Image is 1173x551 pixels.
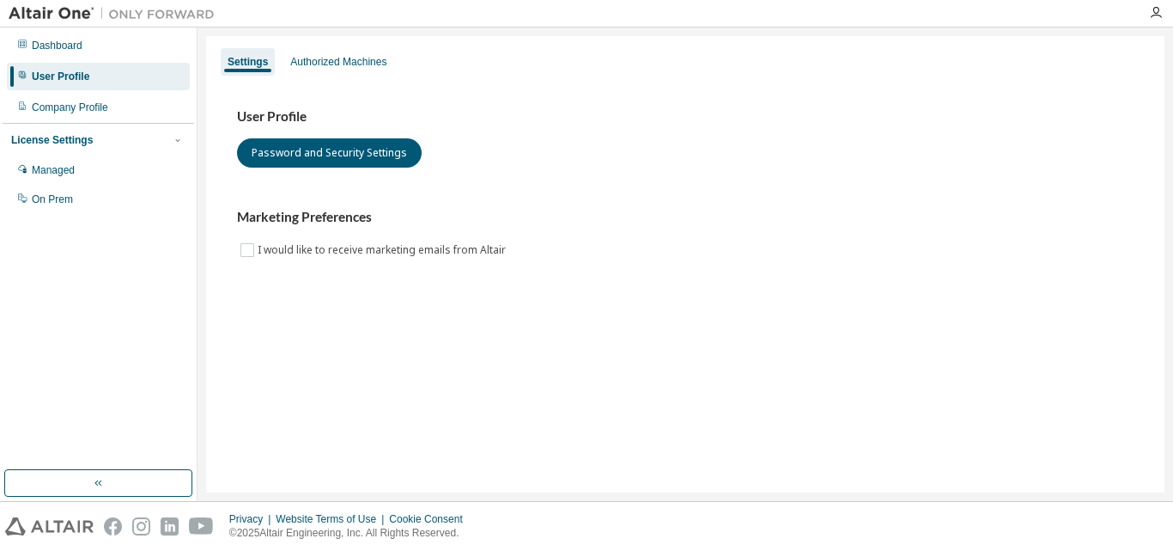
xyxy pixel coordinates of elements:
label: I would like to receive marketing emails from Altair [258,240,509,260]
img: altair_logo.svg [5,517,94,536]
div: License Settings [11,133,93,147]
div: Company Profile [32,101,108,114]
div: Cookie Consent [389,512,472,526]
p: © 2025 Altair Engineering, Inc. All Rights Reserved. [229,526,473,541]
img: facebook.svg [104,517,122,536]
button: Password and Security Settings [237,138,422,168]
div: Dashboard [32,39,82,52]
h3: User Profile [237,108,1133,126]
img: instagram.svg [132,517,150,536]
h3: Marketing Preferences [237,209,1133,226]
img: youtube.svg [189,517,214,536]
div: Website Terms of Use [276,512,389,526]
div: Managed [32,163,75,177]
div: User Profile [32,70,89,83]
img: Altair One [9,5,223,22]
div: Authorized Machines [290,55,386,69]
img: linkedin.svg [161,517,179,536]
div: On Prem [32,193,73,206]
div: Settings [228,55,268,69]
div: Privacy [229,512,276,526]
